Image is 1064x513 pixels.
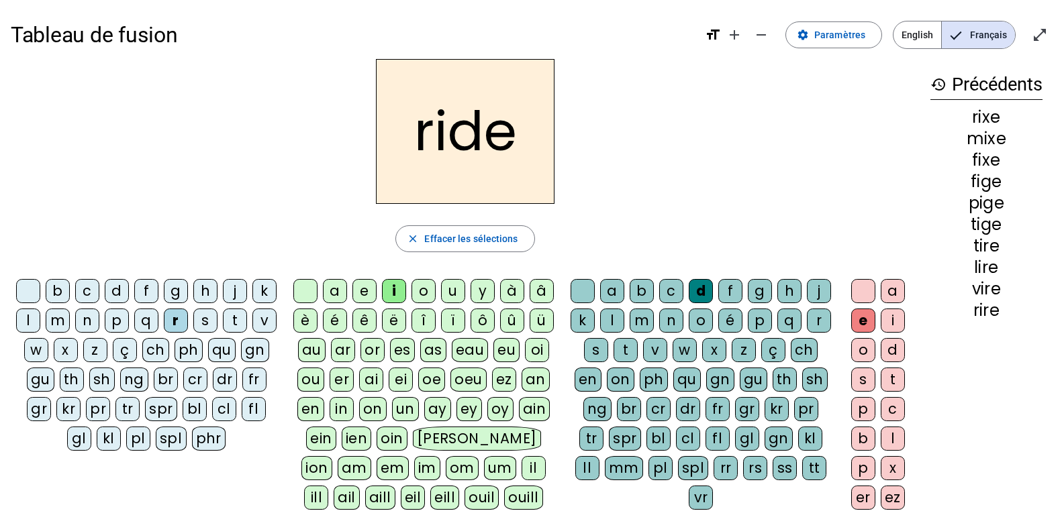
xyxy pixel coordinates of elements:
mat-icon: history [930,76,947,93]
div: qu [673,367,701,392]
div: en [575,367,601,392]
div: [PERSON_NAME] [413,426,541,451]
div: as [420,338,446,362]
div: mixe [930,131,1043,147]
div: ch [791,338,818,362]
div: tr [579,426,603,451]
div: pr [794,397,818,421]
div: ion [301,456,332,480]
div: on [607,367,634,392]
div: oeu [450,367,487,392]
div: fige [930,174,1043,190]
div: ë [382,308,406,333]
div: m [46,308,70,333]
div: d [881,338,905,362]
div: w [673,338,697,362]
div: ü [530,308,554,333]
div: n [75,308,99,333]
div: x [881,456,905,480]
div: ou [297,367,324,392]
span: Paramètres [814,27,865,43]
div: vire [930,281,1043,297]
div: p [851,397,875,421]
div: sh [89,367,115,392]
div: eill [430,486,459,510]
div: ç [113,338,137,362]
div: y [471,279,495,303]
div: ç [761,338,785,362]
div: um [484,456,516,480]
div: d [105,279,129,303]
div: oy [487,397,514,421]
div: gu [740,367,767,392]
div: b [46,279,70,303]
div: fr [706,397,730,421]
div: cl [676,426,700,451]
div: pige [930,195,1043,211]
div: ch [142,338,169,362]
div: er [330,367,354,392]
div: sh [802,367,828,392]
div: on [359,397,387,421]
div: p [851,456,875,480]
div: or [360,338,385,362]
div: im [414,456,440,480]
div: fl [242,397,266,421]
mat-icon: format_size [705,27,721,43]
div: r [807,308,831,333]
div: tire [930,238,1043,254]
div: pl [648,456,673,480]
div: mm [605,456,643,480]
div: il [522,456,546,480]
div: t [223,308,247,333]
div: m [630,308,654,333]
div: cr [183,367,207,392]
div: ien [342,426,372,451]
div: in [330,397,354,421]
div: fixe [930,152,1043,168]
div: e [352,279,377,303]
div: gl [67,426,91,451]
div: pl [126,426,150,451]
div: gn [706,367,734,392]
div: ez [492,367,516,392]
div: k [571,308,595,333]
div: phr [192,426,226,451]
div: ar [331,338,355,362]
div: t [614,338,638,362]
h3: Précédents [930,70,1043,100]
div: e [851,308,875,333]
div: ng [583,397,612,421]
div: em [377,456,409,480]
div: fr [242,367,267,392]
div: oi [525,338,549,362]
div: f [718,279,742,303]
div: qu [208,338,236,362]
div: v [643,338,667,362]
div: è [293,308,318,333]
div: â [530,279,554,303]
div: oe [418,367,445,392]
div: eil [401,486,426,510]
button: Diminuer la taille de la police [748,21,775,48]
div: f [134,279,158,303]
div: rire [930,302,1043,319]
div: b [851,426,875,451]
div: c [881,397,905,421]
div: spl [156,426,187,451]
mat-button-toggle-group: Language selection [893,21,1016,49]
div: p [105,308,129,333]
div: dr [213,367,237,392]
div: ô [471,308,495,333]
div: c [75,279,99,303]
div: an [522,367,550,392]
div: b [630,279,654,303]
div: v [252,308,277,333]
div: rixe [930,109,1043,125]
div: fl [706,426,730,451]
div: l [16,308,40,333]
div: a [881,279,905,303]
div: ph [640,367,668,392]
div: en [297,397,324,421]
div: o [689,308,713,333]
